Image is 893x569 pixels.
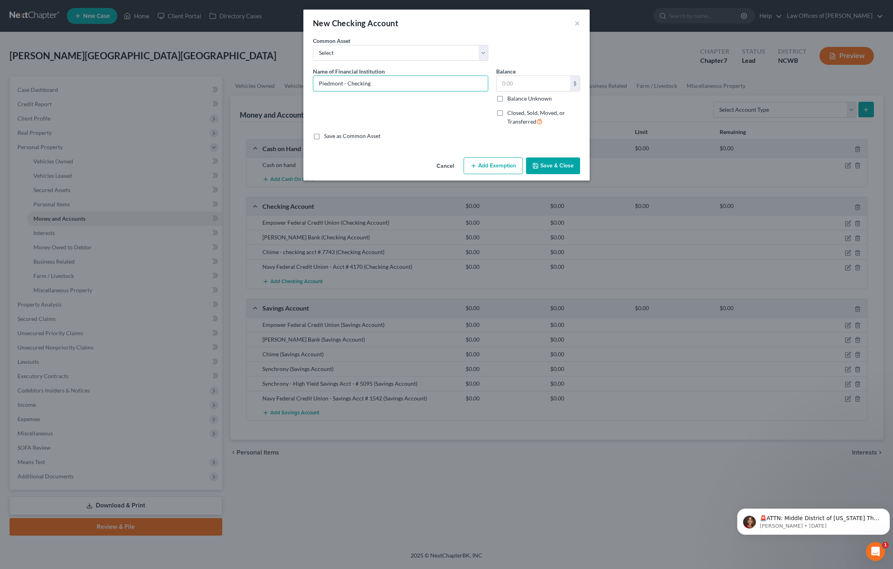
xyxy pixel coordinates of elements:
button: Add Exemption [464,157,523,174]
label: Balance [496,67,516,76]
label: Save as Common Asset [324,132,380,140]
input: Enter name... [313,76,488,91]
div: $ [570,76,580,91]
span: Closed, Sold, Moved, or Transferred [507,109,565,125]
span: Name of Financial Institution [313,68,385,75]
input: 0.00 [497,76,570,91]
span: 1 [882,542,889,548]
label: Balance Unknown [507,95,552,103]
button: × [575,18,580,28]
iframe: Intercom notifications message [734,492,893,548]
div: New Checking Account [313,17,398,29]
button: Save & Close [526,157,580,174]
label: Common Asset [313,37,350,45]
button: Cancel [430,158,460,174]
iframe: Intercom live chat [866,542,885,561]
